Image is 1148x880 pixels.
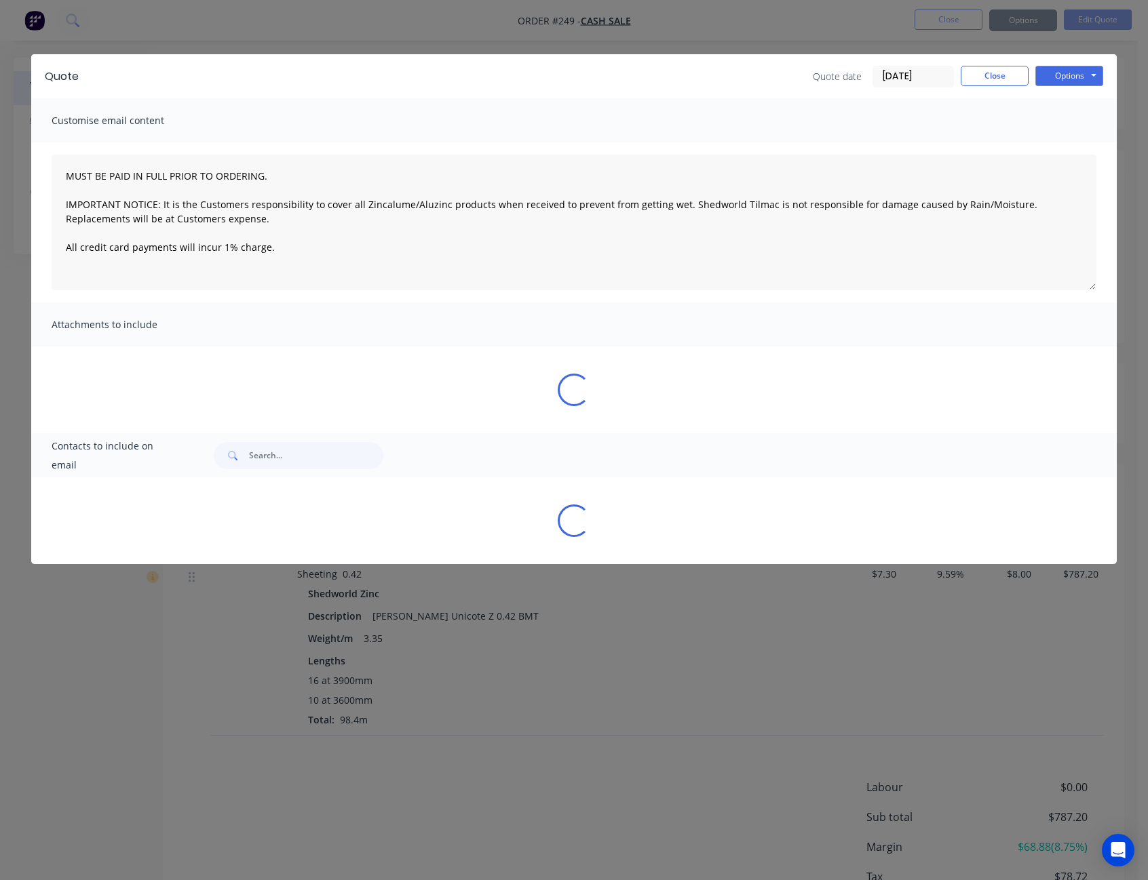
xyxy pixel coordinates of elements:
[249,442,383,469] input: Search...
[52,155,1096,290] textarea: MUST BE PAID IN FULL PRIOR TO ORDERING. IMPORTANT NOTICE: It is the Customers responsibility to c...
[1102,834,1134,866] div: Open Intercom Messenger
[52,315,201,334] span: Attachments to include
[45,68,79,85] div: Quote
[961,66,1029,86] button: Close
[1035,66,1103,86] button: Options
[813,69,862,83] span: Quote date
[52,111,201,130] span: Customise email content
[52,437,180,475] span: Contacts to include on email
